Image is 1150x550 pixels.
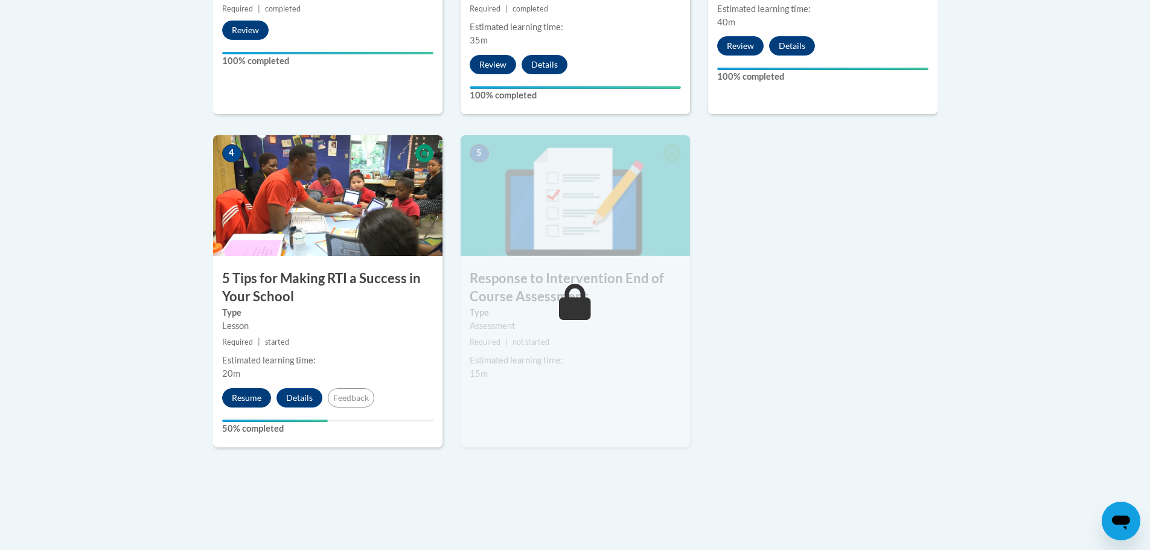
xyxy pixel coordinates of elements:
[470,306,681,319] label: Type
[213,269,442,307] h3: 5 Tips for Making RTI a Success in Your School
[222,52,433,54] div: Your progress
[470,368,488,379] span: 15m
[470,86,681,89] div: Your progress
[513,337,549,347] span: not started
[717,2,928,16] div: Estimated learning time:
[470,89,681,102] label: 100% completed
[222,368,240,379] span: 20m
[222,21,269,40] button: Review
[213,135,442,256] img: Course Image
[276,388,322,408] button: Details
[470,55,516,74] button: Review
[222,337,253,347] span: Required
[1102,502,1140,540] iframe: Button to launch messaging window
[769,36,815,56] button: Details
[258,337,260,347] span: |
[505,337,508,347] span: |
[222,144,241,162] span: 4
[522,55,567,74] button: Details
[717,70,928,83] label: 100% completed
[222,420,328,422] div: Your progress
[222,388,271,408] button: Resume
[470,35,488,45] span: 35m
[470,21,681,34] div: Estimated learning time:
[222,422,433,435] label: 50% completed
[717,68,928,70] div: Your progress
[265,337,289,347] span: started
[222,4,253,13] span: Required
[470,319,681,333] div: Assessment
[328,388,374,408] button: Feedback
[222,54,433,68] label: 100% completed
[461,269,690,307] h3: Response to Intervention End of Course Assessment
[222,306,433,319] label: Type
[461,135,690,256] img: Course Image
[513,4,548,13] span: completed
[470,354,681,367] div: Estimated learning time:
[505,4,508,13] span: |
[470,337,500,347] span: Required
[265,4,301,13] span: completed
[717,17,735,27] span: 40m
[222,354,433,367] div: Estimated learning time:
[717,36,764,56] button: Review
[470,4,500,13] span: Required
[258,4,260,13] span: |
[470,144,489,162] span: 5
[222,319,433,333] div: Lesson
